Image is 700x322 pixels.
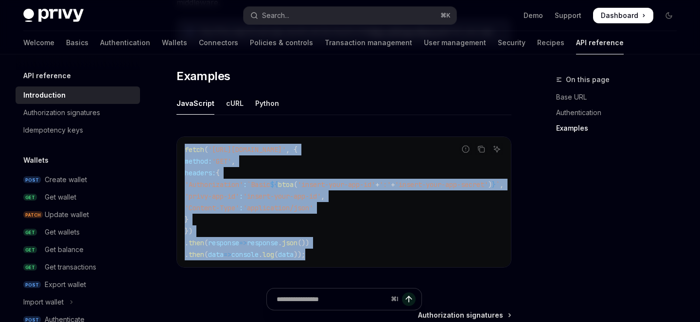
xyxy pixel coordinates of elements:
[45,191,76,203] div: Get wallet
[496,180,500,189] span: `
[199,31,238,54] a: Connectors
[208,250,224,259] span: data
[556,105,684,120] a: Authentication
[16,121,140,139] a: Idempotency keys
[45,209,89,220] div: Update wallet
[23,281,41,288] span: POST
[176,68,230,84] span: Examples
[224,250,231,259] span: =>
[239,203,243,212] span: :
[243,180,247,189] span: :
[270,180,278,189] span: ${
[375,180,379,189] span: +
[524,11,543,20] a: Demo
[204,250,208,259] span: (
[185,227,192,236] span: })
[247,238,278,247] span: response
[286,145,297,154] span: , {
[277,288,387,310] input: Ask a question...
[395,180,488,189] span: 'insert-your-app-secret'
[23,70,71,82] h5: API reference
[16,86,140,104] a: Introduction
[16,171,140,188] a: POSTCreate wallet
[16,223,140,241] a: GETGet wallets
[274,250,278,259] span: (
[23,246,37,254] span: GET
[176,92,214,115] div: JavaScript
[204,145,208,154] span: (
[537,31,564,54] a: Recipes
[23,89,66,101] div: Introduction
[259,250,262,259] span: .
[208,145,286,154] span: '[URL][DOMAIN_NAME]'
[379,180,391,189] span: ':'
[45,174,87,186] div: Create wallet
[556,89,684,105] a: Base URL
[185,215,189,224] span: }
[100,31,150,54] a: Authentication
[204,238,208,247] span: (
[185,203,239,212] span: 'Content-Type'
[16,258,140,276] a: GETGet transactions
[601,11,638,20] span: Dashboard
[16,206,140,223] a: PATCHUpdate wallet
[490,143,503,155] button: Ask AI
[297,180,375,189] span: 'insert-your-app-id'
[391,180,395,189] span: +
[239,238,247,247] span: =>
[459,143,472,155] button: Report incorrect code
[556,120,684,136] a: Examples
[162,31,187,54] a: Wallets
[226,92,244,115] div: cURL
[23,296,64,308] div: Import wallet
[555,11,581,20] a: Support
[294,250,305,259] span: ));
[23,9,84,22] img: dark logo
[243,203,313,212] span: 'application/json'
[16,293,140,311] button: Toggle Import wallet section
[247,180,270,189] span: `Basic
[566,74,610,85] span: On this page
[23,194,37,201] span: GET
[402,292,416,306] button: Send message
[185,192,239,201] span: 'privy-app-id'
[424,31,486,54] a: User management
[500,180,504,189] span: ,
[212,157,231,166] span: 'GET'
[243,192,321,201] span: 'insert-your-app-id'
[23,154,49,166] h5: Wallets
[185,169,216,177] span: headers:
[244,7,456,24] button: Open search
[297,238,309,247] span: ())
[189,250,204,259] span: then
[23,31,54,54] a: Welcome
[488,180,492,189] span: )
[278,238,282,247] span: .
[185,157,212,166] span: method:
[185,180,243,189] span: 'Authorization'
[661,8,677,23] button: Toggle dark mode
[262,10,289,21] div: Search...
[23,176,41,184] span: POST
[294,180,297,189] span: (
[16,188,140,206] a: GETGet wallet
[185,145,204,154] span: fetch
[23,211,43,219] span: PATCH
[239,192,243,201] span: :
[440,12,451,19] span: ⌘ K
[475,143,488,155] button: Copy the contents from the code block
[278,250,294,259] span: data
[593,8,653,23] a: Dashboard
[45,279,86,290] div: Export wallet
[498,31,525,54] a: Security
[231,157,235,166] span: ,
[189,238,204,247] span: then
[278,180,294,189] span: btoa
[66,31,88,54] a: Basics
[255,92,279,115] div: Python
[185,238,189,247] span: .
[208,238,239,247] span: response
[45,226,80,238] div: Get wallets
[216,169,220,177] span: {
[325,31,412,54] a: Transaction management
